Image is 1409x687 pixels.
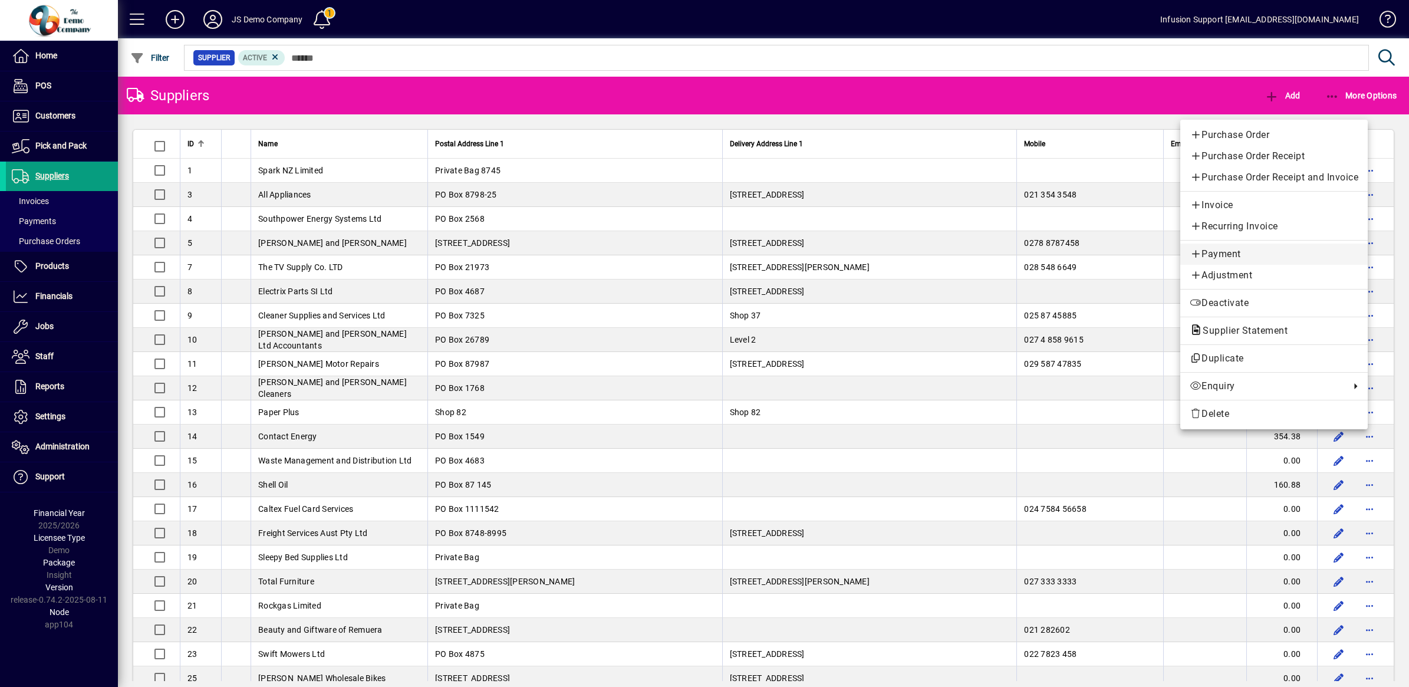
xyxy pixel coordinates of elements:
[1190,149,1358,163] span: Purchase Order Receipt
[1180,292,1368,314] button: Deactivate supplier
[1190,325,1293,336] span: Supplier Statement
[1190,351,1358,366] span: Duplicate
[1190,128,1358,142] span: Purchase Order
[1190,219,1358,234] span: Recurring Invoice
[1190,170,1358,185] span: Purchase Order Receipt and Invoice
[1190,198,1358,212] span: Invoice
[1190,296,1358,310] span: Deactivate
[1190,247,1358,261] span: Payment
[1190,407,1358,421] span: Delete
[1190,379,1344,393] span: Enquiry
[1190,268,1358,282] span: Adjustment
